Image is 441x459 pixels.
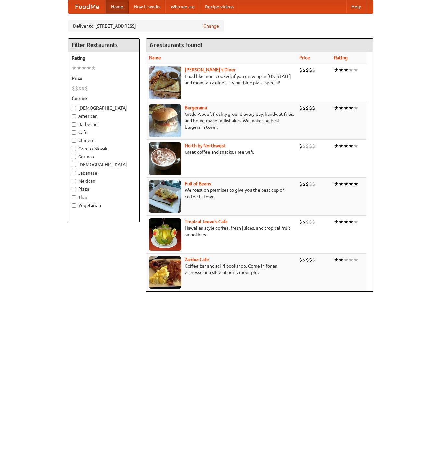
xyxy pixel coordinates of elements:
[149,142,181,175] img: north.jpg
[85,85,88,92] li: $
[72,163,76,167] input: [DEMOGRAPHIC_DATA]
[72,122,76,127] input: Barbecue
[306,180,309,187] li: $
[353,218,358,225] li: ★
[344,66,349,74] li: ★
[72,145,136,152] label: Czech / Slovak
[72,162,136,168] label: [DEMOGRAPHIC_DATA]
[185,67,236,72] a: [PERSON_NAME]'s Diner
[353,66,358,74] li: ★
[353,104,358,112] li: ★
[77,65,81,72] li: ★
[306,142,309,150] li: $
[302,180,306,187] li: $
[72,65,77,72] li: ★
[91,65,96,72] li: ★
[334,55,348,60] a: Rating
[349,180,353,187] li: ★
[309,142,312,150] li: $
[339,218,344,225] li: ★
[349,104,353,112] li: ★
[185,105,207,110] a: Burgerama
[312,142,315,150] li: $
[72,195,76,199] input: Thai
[72,194,136,200] label: Thai
[72,153,136,160] label: German
[299,66,302,74] li: $
[72,75,136,81] h5: Price
[165,0,200,13] a: Who we are
[72,171,76,175] input: Japanese
[149,263,294,276] p: Coffee bar and sci-fi bookshop. Come in for an espresso or a slice of our famous pie.
[353,142,358,150] li: ★
[68,20,224,32] div: Deliver to: [STREET_ADDRESS]
[349,142,353,150] li: ★
[72,95,136,102] h5: Cuisine
[149,256,181,289] img: zardoz.jpg
[72,121,136,127] label: Barbecue
[72,187,76,191] input: Pizza
[309,104,312,112] li: $
[302,66,306,74] li: $
[149,180,181,213] img: beans.jpg
[185,257,209,262] a: Zardoz Cafe
[129,0,165,13] a: How it works
[149,55,161,60] a: Name
[349,218,353,225] li: ★
[149,149,294,155] p: Great coffee and snacks. Free wifi.
[302,142,306,150] li: $
[149,73,294,86] p: Food like mom cooked, if you grew up in [US_STATE] and mom ran a diner. Try our blue plate special!
[149,225,294,238] p: Hawaiian style coffee, fresh juices, and tropical fruit smoothies.
[75,85,78,92] li: $
[68,39,139,52] h4: Filter Restaurants
[334,180,339,187] li: ★
[72,203,76,208] input: Vegetarian
[334,66,339,74] li: ★
[72,106,76,110] input: [DEMOGRAPHIC_DATA]
[68,0,106,13] a: FoodMe
[72,178,136,184] label: Mexican
[72,170,136,176] label: Japanese
[185,143,226,148] b: North by Northwest
[72,114,76,118] input: American
[309,66,312,74] li: $
[334,256,339,263] li: ★
[299,55,310,60] a: Price
[72,186,136,192] label: Pizza
[72,129,136,136] label: Cafe
[302,218,306,225] li: $
[72,202,136,209] label: Vegetarian
[299,256,302,263] li: $
[72,155,76,159] input: German
[309,256,312,263] li: $
[346,0,366,13] a: Help
[339,142,344,150] li: ★
[81,85,85,92] li: $
[353,180,358,187] li: ★
[200,0,239,13] a: Recipe videos
[344,256,349,263] li: ★
[306,66,309,74] li: $
[299,218,302,225] li: $
[185,181,211,186] b: Full of Beans
[344,180,349,187] li: ★
[149,104,181,137] img: burgerama.jpg
[106,0,129,13] a: Home
[353,256,358,263] li: ★
[81,65,86,72] li: ★
[339,104,344,112] li: ★
[349,66,353,74] li: ★
[302,256,306,263] li: $
[312,104,315,112] li: $
[185,219,228,224] a: Tropical Jeeve's Cafe
[312,256,315,263] li: $
[72,139,76,143] input: Chinese
[312,218,315,225] li: $
[339,180,344,187] li: ★
[306,104,309,112] li: $
[312,180,315,187] li: $
[299,104,302,112] li: $
[334,218,339,225] li: ★
[72,113,136,119] label: American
